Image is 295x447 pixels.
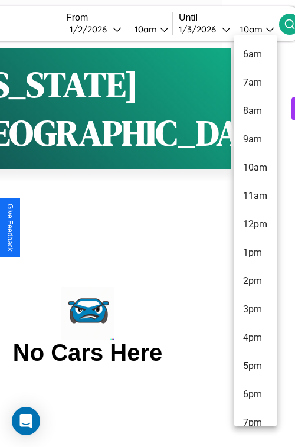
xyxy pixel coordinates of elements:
[234,324,277,352] li: 4pm
[234,295,277,324] li: 3pm
[234,68,277,97] li: 7am
[234,239,277,267] li: 1pm
[234,352,277,380] li: 5pm
[234,97,277,125] li: 8am
[234,40,277,68] li: 6am
[234,267,277,295] li: 2pm
[12,407,40,435] div: Open Intercom Messenger
[234,380,277,409] li: 6pm
[234,125,277,154] li: 9am
[234,154,277,182] li: 10am
[6,204,14,252] div: Give Feedback
[234,182,277,210] li: 11am
[234,409,277,437] li: 7pm
[234,210,277,239] li: 12pm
